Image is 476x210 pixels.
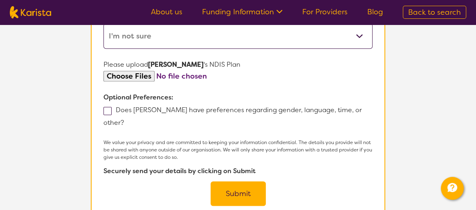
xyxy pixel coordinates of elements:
[148,60,204,69] strong: [PERSON_NAME]
[441,177,464,200] button: Channel Menu
[103,139,373,161] p: We value your privacy and are committed to keeping your information confidential. The details you...
[10,6,51,18] img: Karista logo
[151,7,182,17] a: About us
[408,7,461,17] span: Back to search
[367,7,383,17] a: Blog
[103,93,173,102] b: Optional Preferences:
[103,167,256,175] b: Securely send your details by clicking on Submit
[403,6,466,19] a: Back to search
[103,59,373,71] p: Please upload 's NDIS Plan
[302,7,348,17] a: For Providers
[202,7,283,17] a: Funding Information
[103,106,362,127] label: Does [PERSON_NAME] have preferences regarding gender, language, time, or other?
[211,181,266,206] button: Submit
